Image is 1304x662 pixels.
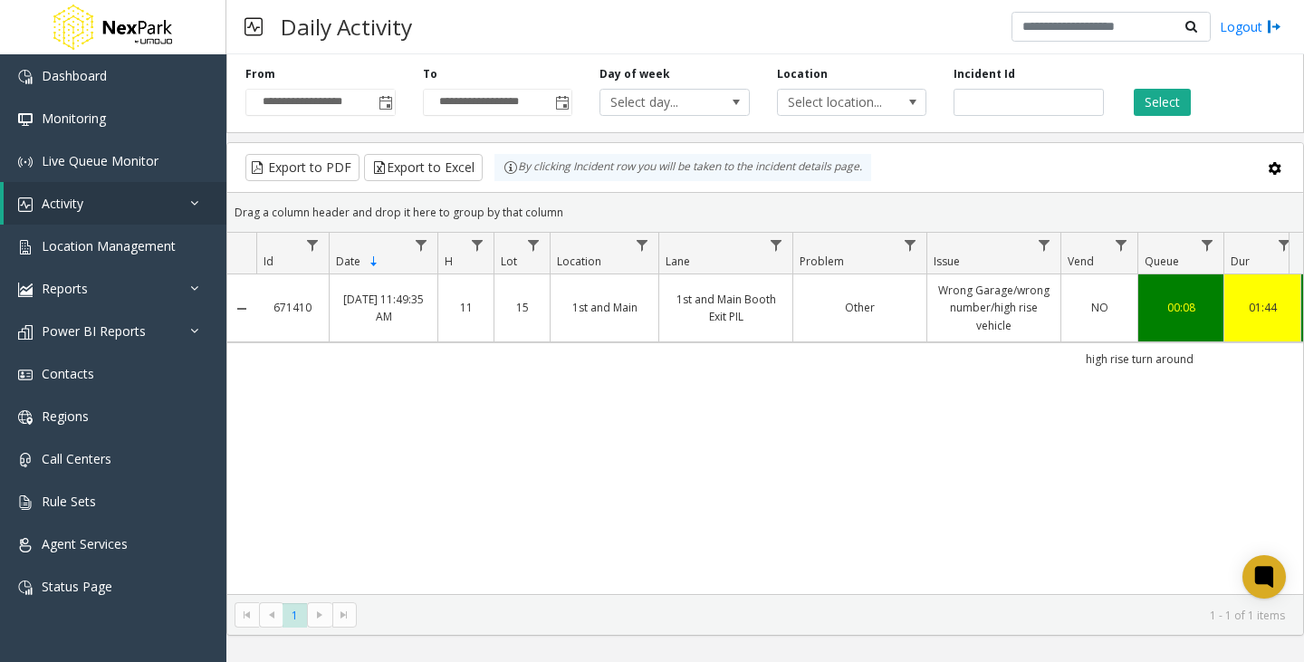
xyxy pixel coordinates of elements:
a: Other [804,299,916,316]
div: Data table [227,233,1303,594]
button: Export to Excel [364,154,483,181]
a: [DATE] 11:49:35 AM [340,291,427,325]
span: Dashboard [42,67,107,84]
a: Lot Filter Menu [522,233,546,257]
div: Drag a column header and drop it here to group by that column [227,197,1303,228]
img: 'icon' [18,240,33,254]
span: Toggle popup [551,90,571,115]
a: 00:08 [1149,299,1213,316]
a: Issue Filter Menu [1032,233,1057,257]
span: Dur [1231,254,1250,269]
a: Location Filter Menu [630,233,655,257]
img: 'icon' [18,197,33,212]
a: Logout [1220,17,1281,36]
span: Select day... [600,90,719,115]
span: Problem [800,254,844,269]
a: 11 [449,299,483,316]
span: Call Centers [42,450,111,467]
div: By clicking Incident row you will be taken to the incident details page. [494,154,871,181]
span: Monitoring [42,110,106,127]
span: Power BI Reports [42,322,146,340]
span: Queue [1145,254,1179,269]
span: H [445,254,453,269]
a: Dur Filter Menu [1272,233,1297,257]
span: NO [1091,300,1108,315]
span: Toggle popup [375,90,395,115]
img: 'icon' [18,453,33,467]
label: To [423,66,437,82]
a: Vend Filter Menu [1109,233,1134,257]
a: Queue Filter Menu [1195,233,1220,257]
span: Id [264,254,273,269]
span: Status Page [42,578,112,595]
img: pageIcon [244,5,263,49]
span: Reports [42,280,88,297]
button: Select [1134,89,1191,116]
span: Contacts [42,365,94,382]
label: Location [777,66,828,82]
span: Location Management [42,237,176,254]
img: 'icon' [18,155,33,169]
span: Rule Sets [42,493,96,510]
a: Date Filter Menu [409,233,434,257]
button: Export to PDF [245,154,360,181]
a: 1st and Main Booth Exit PIL [670,291,781,325]
a: 01:44 [1235,299,1290,316]
img: 'icon' [18,112,33,127]
a: Wrong Garage/wrong number/high rise vehicle [938,282,1050,334]
label: Day of week [599,66,670,82]
img: 'icon' [18,410,33,425]
span: Vend [1068,254,1094,269]
img: 'icon' [18,580,33,595]
span: Date [336,254,360,269]
a: NO [1072,299,1127,316]
span: Agent Services [42,535,128,552]
img: 'icon' [18,325,33,340]
span: Sortable [367,254,381,269]
img: 'icon' [18,368,33,382]
span: Select location... [778,90,896,115]
span: Lane [666,254,690,269]
label: From [245,66,275,82]
img: 'icon' [18,70,33,84]
span: Issue [934,254,960,269]
img: 'icon' [18,283,33,297]
a: Problem Filter Menu [898,233,923,257]
a: Activity [4,182,226,225]
a: Lane Filter Menu [764,233,789,257]
span: Regions [42,408,89,425]
label: Incident Id [954,66,1015,82]
span: Activity [42,195,83,212]
a: 1st and Main [561,299,647,316]
img: 'icon' [18,495,33,510]
a: Collapse Details [227,302,256,316]
span: Location [557,254,601,269]
a: Id Filter Menu [301,233,325,257]
a: H Filter Menu [465,233,490,257]
a: 15 [505,299,539,316]
span: Page 1 [283,603,307,628]
img: infoIcon.svg [503,160,518,175]
span: Live Queue Monitor [42,152,158,169]
kendo-pager-info: 1 - 1 of 1 items [368,608,1285,623]
h3: Daily Activity [272,5,421,49]
span: Lot [501,254,517,269]
img: logout [1267,17,1281,36]
img: 'icon' [18,538,33,552]
a: 671410 [267,299,318,316]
